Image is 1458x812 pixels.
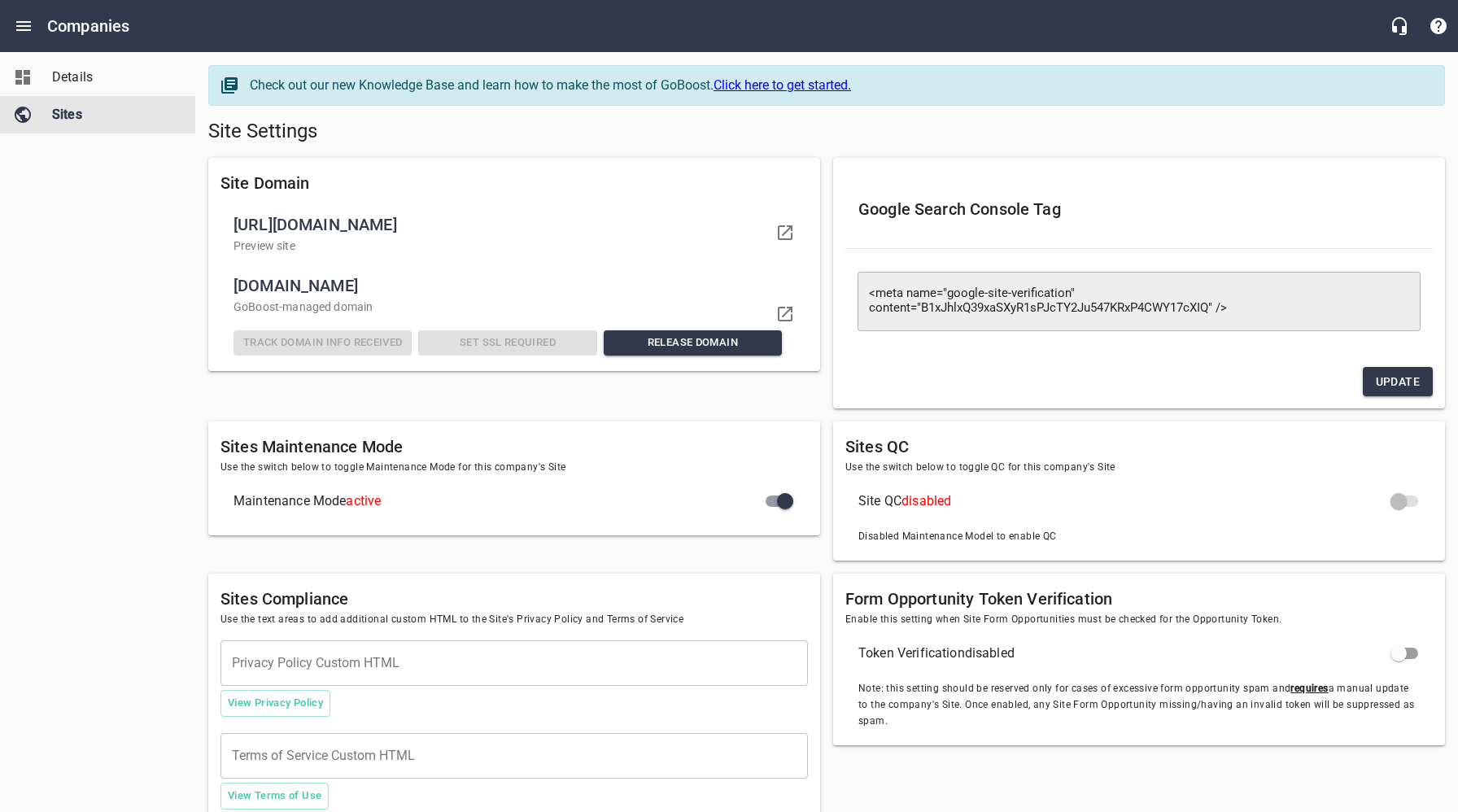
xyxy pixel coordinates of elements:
[604,330,782,356] button: Release Domain
[4,7,43,46] button: Open drawer
[234,212,769,238] span: [URL][DOMAIN_NAME]
[858,196,1420,222] h6: Google Search Console Tag
[610,334,775,352] span: Release Domain
[714,77,851,93] a: Click here to get started.
[230,295,785,319] div: GoBoost -managed domain
[845,460,1433,476] span: Use the switch below to toggle QC for this company's Site
[346,493,381,509] span: active
[858,529,1057,545] span: Disabled Maintenance Model to enable QC
[766,213,805,252] a: Visit your domain
[845,434,1433,460] h6: Sites QC
[1363,367,1433,397] button: Update
[220,783,329,810] button: View Terms of Use
[220,612,808,628] span: Use the text areas to add additional custom HTML to the Site's Privacy Policy and Terms of Service
[901,493,951,509] span: disabled
[869,286,1409,316] textarea: <meta name="google-site-verification" content="B1xJhlxQ39xaSXyR1sPJcTY2Ju547KRxP4CWY17cXIQ" />
[52,68,176,87] span: Details
[858,491,1394,511] span: Site QC
[858,644,1394,663] span: Token Verification disabled
[250,76,1428,95] div: Check out our new Knowledge Base and learn how to make the most of GoBoost.
[220,434,808,460] h6: Sites Maintenance Mode
[234,273,782,299] span: [DOMAIN_NAME]
[228,694,323,713] span: View Privacy Policy
[52,105,176,124] span: Sites
[234,491,769,511] span: Maintenance Mode
[220,170,808,196] h6: Site Domain
[1419,7,1458,46] button: Support Portal
[228,787,321,805] span: View Terms of Use
[1380,7,1419,46] button: Live Chat
[220,586,808,612] h6: Sites Compliance
[234,238,769,255] p: Preview site
[220,690,330,717] button: View Privacy Policy
[766,295,805,334] a: Visit domain
[47,13,129,39] h6: Companies
[845,586,1433,612] h6: Form Opportunity Token Verification
[1290,683,1328,694] u: requires
[1376,372,1420,392] span: Update
[208,119,1445,145] h5: Site Settings
[845,612,1433,628] span: Enable this setting when Site Form Opportunities must be checked for the Opportunity Token.
[858,681,1420,730] span: Note: this setting should be reserved only for cases of excessive form opportunity spam and a man...
[220,460,808,476] span: Use the switch below to toggle Maintenance Mode for this company's Site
